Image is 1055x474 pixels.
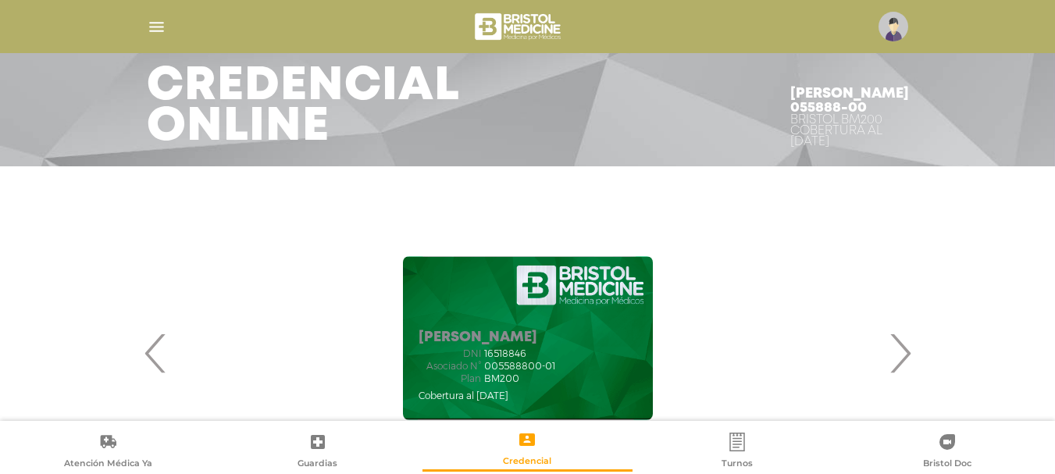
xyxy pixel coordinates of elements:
span: 005588800-01 [484,361,555,372]
span: Bristol Doc [923,458,971,472]
img: bristol-medicine-blanco.png [472,8,565,45]
a: Credencial [422,429,633,469]
span: Next [885,311,915,395]
span: Atención Médica Ya [64,458,152,472]
h4: [PERSON_NAME] 055888-00 [790,87,909,115]
span: Cobertura al [DATE] [419,390,508,401]
span: Credencial [503,455,551,469]
span: Previous [141,311,171,395]
img: Cober_menu-lines-white.svg [147,17,166,37]
span: Asociado N° [419,361,481,372]
img: profile-placeholder.svg [879,12,908,41]
span: DNI [419,348,481,359]
a: Guardias [213,432,423,472]
a: Bristol Doc [842,432,1052,472]
span: BM200 [484,373,519,384]
span: 16518846 [484,348,526,359]
div: Bristol BM200 Cobertura al [DATE] [790,115,909,148]
span: Plan [419,373,481,384]
span: Turnos [722,458,753,472]
h5: [PERSON_NAME] [419,330,555,347]
a: Turnos [633,432,843,472]
h3: Credencial Online [147,66,460,148]
a: Atención Médica Ya [3,432,213,472]
span: Guardias [298,458,337,472]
